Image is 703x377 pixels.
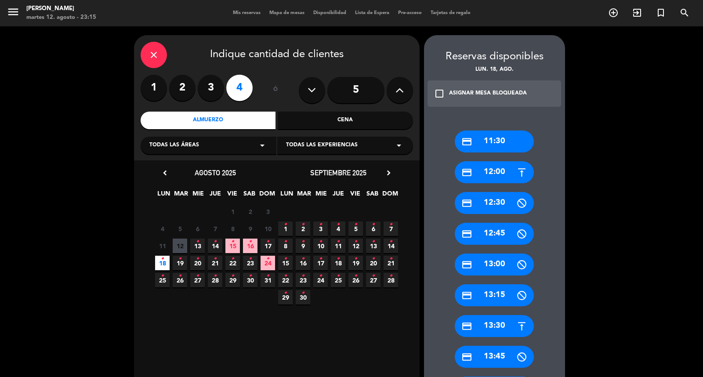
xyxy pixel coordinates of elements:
[284,269,287,283] i: •
[231,269,234,283] i: •
[225,221,240,236] span: 8
[243,221,257,236] span: 9
[384,168,393,178] i: chevron_right
[208,221,222,236] span: 7
[169,75,196,101] label: 2
[243,239,257,253] span: 16
[243,273,257,287] span: 30
[384,239,398,253] span: 14
[372,252,375,266] i: •
[319,235,322,249] i: •
[301,252,304,266] i: •
[160,168,170,178] i: chevron_left
[261,221,275,236] span: 10
[608,7,619,18] i: add_circle_outline
[461,167,472,178] i: credit_card
[331,221,345,236] span: 4
[366,239,380,253] span: 13
[313,239,328,253] span: 10
[173,273,187,287] span: 26
[155,273,170,287] span: 25
[366,273,380,287] span: 27
[384,273,398,287] span: 28
[296,256,310,270] span: 16
[225,188,239,203] span: VIE
[319,252,322,266] i: •
[424,48,565,65] div: Reservas disponibles
[394,140,404,151] i: arrow_drop_down
[296,290,310,304] span: 30
[632,7,642,18] i: exit_to_app
[366,256,380,270] span: 20
[190,239,205,253] span: 13
[279,188,294,203] span: LUN
[337,269,340,283] i: •
[348,273,363,287] span: 26
[261,239,275,253] span: 17
[382,188,397,203] span: DOM
[389,252,392,266] i: •
[354,235,357,249] i: •
[155,256,170,270] span: 18
[656,7,666,18] i: turned_in_not
[161,269,164,283] i: •
[196,269,199,283] i: •
[461,228,472,239] i: credit_card
[190,273,205,287] span: 27
[231,235,234,249] i: •
[348,221,363,236] span: 5
[455,315,534,337] div: 13:30
[278,273,293,287] span: 22
[424,65,565,74] div: lun. 18, ago.
[242,188,257,203] span: SAB
[348,188,362,203] span: VIE
[243,204,257,219] span: 2
[266,252,269,266] i: •
[243,256,257,270] span: 23
[301,286,304,300] i: •
[455,284,534,306] div: 13:15
[173,221,187,236] span: 5
[389,269,392,283] i: •
[198,75,224,101] label: 3
[461,198,472,209] i: credit_card
[141,42,413,68] div: Indique cantidad de clientes
[461,352,472,362] i: credit_card
[26,4,96,13] div: [PERSON_NAME]
[196,252,199,266] i: •
[314,188,328,203] span: MIE
[284,286,287,300] i: •
[214,269,217,283] i: •
[297,188,311,203] span: MAR
[365,188,380,203] span: SAB
[284,235,287,249] i: •
[455,254,534,275] div: 13:00
[208,239,222,253] span: 14
[226,75,253,101] label: 4
[257,140,268,151] i: arrow_drop_down
[384,256,398,270] span: 21
[366,221,380,236] span: 6
[309,11,351,15] span: Disponibilidad
[461,259,472,270] i: credit_card
[455,130,534,152] div: 11:30
[284,252,287,266] i: •
[259,188,274,203] span: DOM
[313,273,328,287] span: 24
[455,223,534,245] div: 12:45
[178,269,181,283] i: •
[331,239,345,253] span: 11
[384,221,398,236] span: 7
[195,168,236,177] span: agosto 2025
[296,273,310,287] span: 23
[228,11,265,15] span: Mis reservas
[7,5,20,18] i: menu
[196,235,199,249] i: •
[331,273,345,287] span: 25
[261,273,275,287] span: 31
[313,256,328,270] span: 17
[354,217,357,232] i: •
[261,75,290,105] div: ó
[190,221,205,236] span: 6
[354,269,357,283] i: •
